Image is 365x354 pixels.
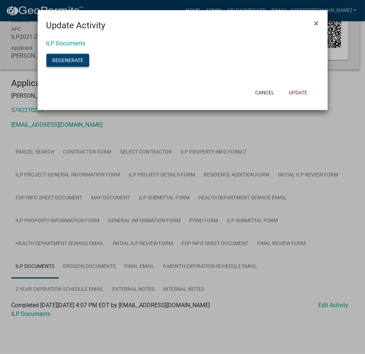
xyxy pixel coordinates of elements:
[249,86,280,99] button: Cancel
[314,18,319,28] span: ×
[46,54,89,67] button: Regenerate
[46,19,105,32] h4: Update Activity
[46,57,89,64] wm-modal-confirm: Regenerate
[283,86,313,99] button: Update
[308,13,325,33] button: Close
[46,40,86,47] a: ILP Documents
